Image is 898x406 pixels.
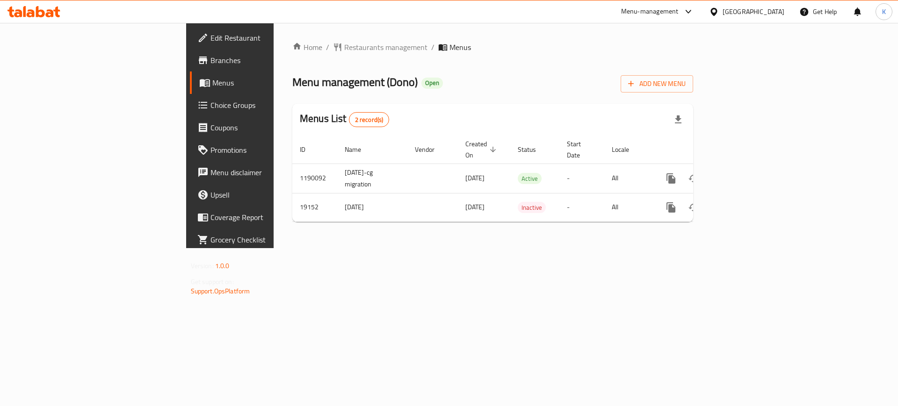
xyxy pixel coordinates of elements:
[191,260,214,272] span: Version:
[292,42,693,53] nav: breadcrumb
[191,285,250,297] a: Support.OpsPlatform
[660,196,682,219] button: more
[292,135,757,222] table: enhanced table
[190,49,336,71] a: Branches
[210,122,329,133] span: Coupons
[210,189,329,200] span: Upsell
[567,138,593,161] span: Start Date
[210,55,329,66] span: Branches
[723,7,784,17] div: [GEOGRAPHIC_DATA]
[660,167,682,190] button: more
[210,167,329,178] span: Menu disclaimer
[682,167,705,190] button: Change Status
[190,27,336,49] a: Edit Restaurant
[628,78,686,90] span: Add New Menu
[667,108,689,131] div: Export file
[212,77,329,88] span: Menus
[190,184,336,206] a: Upsell
[518,144,548,155] span: Status
[604,193,652,221] td: All
[518,173,542,184] span: Active
[612,144,641,155] span: Locale
[300,112,389,127] h2: Menus List
[210,212,329,223] span: Coverage Report
[210,234,329,245] span: Grocery Checklist
[882,7,886,17] span: K
[337,164,407,193] td: [DATE]-cg migration
[415,144,447,155] span: Vendor
[652,135,757,164] th: Actions
[300,144,318,155] span: ID
[190,116,336,139] a: Coupons
[465,172,485,184] span: [DATE]
[559,164,604,193] td: -
[604,164,652,193] td: All
[621,6,679,17] div: Menu-management
[210,32,329,43] span: Edit Restaurant
[215,260,230,272] span: 1.0.0
[190,71,336,94] a: Menus
[518,173,542,184] div: Active
[559,193,604,221] td: -
[210,100,329,111] span: Choice Groups
[190,228,336,251] a: Grocery Checklist
[190,206,336,228] a: Coverage Report
[465,201,485,213] span: [DATE]
[337,193,407,221] td: [DATE]
[210,144,329,156] span: Promotions
[292,71,418,93] span: Menu management ( Dono )
[349,115,389,124] span: 2 record(s)
[344,42,427,53] span: Restaurants management
[518,202,546,213] span: Inactive
[190,94,336,116] a: Choice Groups
[190,161,336,184] a: Menu disclaimer
[349,112,390,127] div: Total records count
[345,144,373,155] span: Name
[190,139,336,161] a: Promotions
[449,42,471,53] span: Menus
[191,276,234,288] span: Get support on:
[621,75,693,93] button: Add New Menu
[421,79,443,87] span: Open
[333,42,427,53] a: Restaurants management
[431,42,435,53] li: /
[421,78,443,89] div: Open
[682,196,705,219] button: Change Status
[465,138,499,161] span: Created On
